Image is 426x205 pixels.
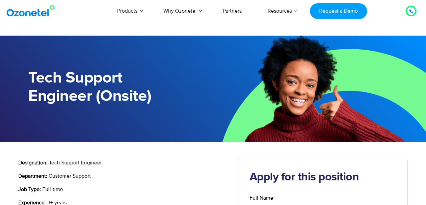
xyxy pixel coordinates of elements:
h1: Tech Support Engineer (Onsite) [28,69,213,105]
a: Request a Demo [310,3,367,19]
b: Job Type [18,186,40,193]
b: : [40,186,41,193]
h2: Apply for this position [250,171,396,184]
label: Full Name [250,194,396,202]
b: Designation: [18,159,48,166]
span: Full-time [42,186,63,193]
b: Department: [18,173,47,179]
span: Customer Support [49,173,91,179]
span: Tech Support Engineer [49,159,102,166]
